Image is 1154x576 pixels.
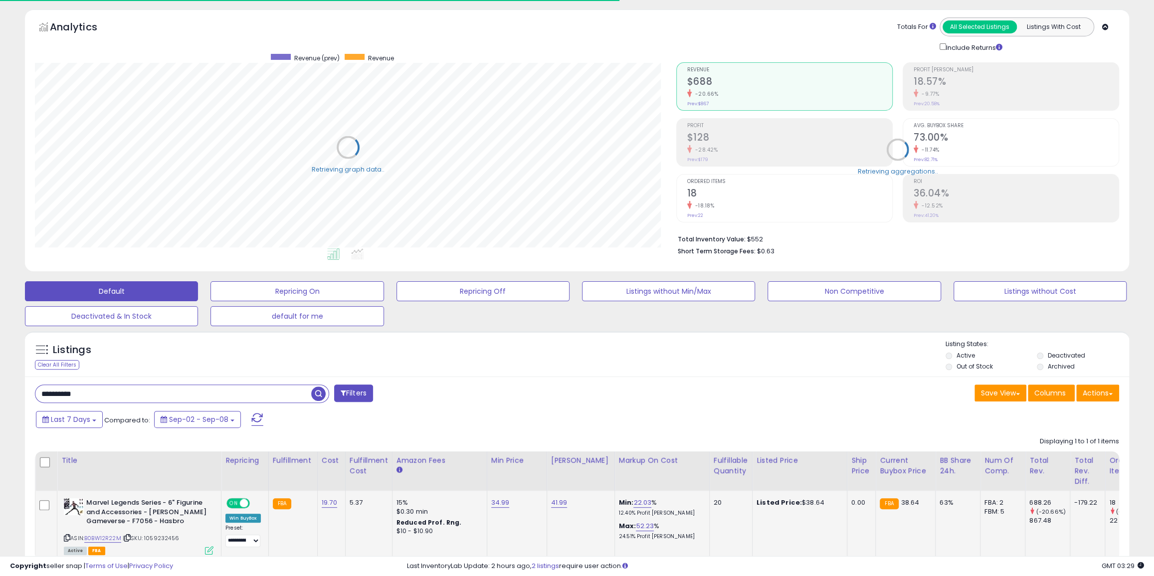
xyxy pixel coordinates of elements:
small: FBA [273,498,291,509]
p: Listing States: [946,340,1129,349]
button: Listings without Min/Max [582,281,755,301]
small: Amazon Fees. [396,466,402,475]
div: 15% [396,498,479,507]
button: Columns [1028,384,1075,401]
b: Min: [619,498,634,507]
button: Deactivated & In Stock [25,306,198,326]
h5: Listings [53,343,91,357]
div: Last InventoryLab Update: 2 hours ago, require user action. [407,562,1144,571]
div: seller snap | | [10,562,173,571]
button: Sep-02 - Sep-08 [154,411,241,428]
button: Filters [334,384,373,402]
div: Total Rev. [1029,455,1066,476]
div: $38.64 [757,498,839,507]
div: Fulfillable Quantity [714,455,748,476]
img: 51IyfSeAFmL._SL40_.jpg [64,498,84,515]
a: 52.23 [636,521,654,531]
div: Fulfillment [273,455,313,466]
div: Totals For [897,22,936,32]
a: Terms of Use [85,561,128,571]
a: 34.99 [491,498,510,508]
a: 19.70 [322,498,337,508]
small: (-20.66%) [1036,508,1065,516]
button: Listings With Cost [1016,20,1091,33]
div: 867.48 [1029,516,1070,525]
div: ASIN: [64,498,213,554]
div: Clear All Filters [35,360,79,370]
button: All Selected Listings [943,20,1017,33]
div: Fulfillment Cost [350,455,388,476]
div: Retrieving aggregations.. [857,167,938,176]
label: Archived [1048,362,1075,371]
label: Active [957,351,975,360]
span: | SKU: 1059232456 [123,534,179,542]
div: Total Rev. Diff. [1074,455,1101,487]
span: 2025-09-16 03:29 GMT [1102,561,1144,571]
div: 22 [1109,516,1150,525]
div: 63% [940,498,972,507]
div: $10 - $10.90 [396,527,479,536]
div: Amazon Fees [396,455,483,466]
a: 22.03 [633,498,651,508]
div: [PERSON_NAME] [551,455,610,466]
strong: Copyright [10,561,46,571]
div: 688.26 [1029,498,1070,507]
div: 18 [1109,498,1150,507]
span: Compared to: [104,415,150,425]
h5: Analytics [50,20,117,36]
div: Preset: [225,525,261,547]
button: Last 7 Days [36,411,103,428]
div: BB Share 24h. [940,455,976,476]
div: Min Price [491,455,543,466]
p: 12.40% Profit [PERSON_NAME] [619,510,702,517]
span: OFF [248,499,264,508]
div: Displaying 1 to 1 of 1 items [1040,437,1119,446]
a: Privacy Policy [129,561,173,571]
button: Default [25,281,198,301]
button: Save View [974,384,1026,401]
span: Last 7 Days [51,414,90,424]
div: Ordered Items [1109,455,1146,476]
span: All listings currently available for purchase on Amazon [64,547,87,555]
a: 41.99 [551,498,568,508]
button: Repricing Off [396,281,570,301]
button: default for me [210,306,384,326]
div: $0.30 min [396,507,479,516]
div: Retrieving graph data.. [312,165,385,174]
div: Include Returns [932,41,1014,52]
div: -179.22 [1074,498,1097,507]
label: Out of Stock [957,362,993,371]
div: Listed Price [757,455,843,466]
div: % [619,498,702,517]
button: Listings without Cost [954,281,1127,301]
div: Num of Comp. [984,455,1021,476]
button: Non Competitive [768,281,941,301]
b: Reduced Prof. Rng. [396,518,462,527]
div: 20 [714,498,745,507]
small: (-18.18%) [1116,508,1141,516]
div: Markup on Cost [619,455,705,466]
p: 24.51% Profit [PERSON_NAME] [619,533,702,540]
div: FBM: 5 [984,507,1017,516]
span: FBA [88,547,105,555]
div: 5.37 [350,498,385,507]
span: 38.64 [901,498,920,507]
div: FBA: 2 [984,498,1017,507]
button: Actions [1076,384,1119,401]
div: Current Buybox Price [880,455,931,476]
button: Repricing On [210,281,384,301]
b: Listed Price: [757,498,802,507]
div: % [619,522,702,540]
th: The percentage added to the cost of goods (COGS) that forms the calculator for Min & Max prices. [614,451,709,491]
span: ON [227,499,240,508]
div: Cost [322,455,341,466]
div: Title [61,455,217,466]
div: 0.00 [851,498,868,507]
span: Columns [1034,388,1066,398]
a: 2 listings [532,561,559,571]
b: Max: [619,521,636,531]
a: B0BW12R22M [84,534,121,543]
span: Sep-02 - Sep-08 [169,414,228,424]
small: FBA [880,498,898,509]
b: Marvel Legends Series - 6" Figurine and Accessories - [PERSON_NAME] Gameverse - F7056 - Hasbro [86,498,207,529]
